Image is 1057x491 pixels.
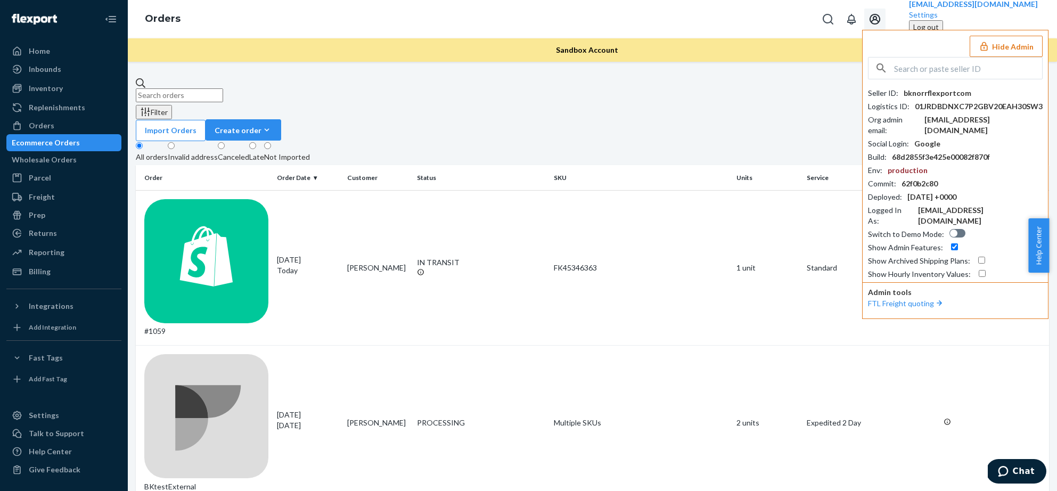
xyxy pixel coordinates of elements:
[970,36,1043,57] button: Hide Admin
[868,256,970,266] div: Show Archived Shipping Plans :
[277,255,338,276] div: [DATE]
[6,207,121,224] a: Prep
[29,323,76,332] div: Add Integration
[343,191,413,346] td: [PERSON_NAME]
[868,101,909,112] div: Logistics ID :
[909,20,943,34] button: Log out
[140,107,168,118] div: Filter
[218,152,249,162] div: Canceled
[902,178,938,189] div: 62f0b2c80
[817,9,839,30] button: Open Search Box
[136,105,172,119] button: Filter
[924,114,1043,136] div: [EMAIL_ADDRESS][DOMAIN_NAME]
[277,420,338,431] p: [DATE]
[909,10,1038,20] a: Settings
[868,88,898,99] div: Seller ID :
[904,88,971,99] div: bknorrflexportcom
[136,142,143,149] input: All orders
[6,189,121,206] a: Freight
[29,46,50,56] div: Home
[6,61,121,78] a: Inbounds
[136,88,223,102] input: Search orders
[136,120,206,141] button: Import Orders
[868,138,909,149] div: Social Login :
[29,446,72,457] div: Help Center
[29,266,51,277] div: Billing
[6,407,121,424] a: Settings
[554,263,728,273] div: FK45346363
[6,349,121,366] button: Fast Tags
[914,138,940,149] div: Google
[892,152,990,162] div: 68d2855f3e425e00082f870f
[868,287,1043,298] p: Admin tools
[6,319,121,336] a: Add Integration
[868,114,919,136] div: Org admin email :
[29,247,64,258] div: Reporting
[6,443,121,460] a: Help Center
[894,58,1042,79] input: Search or paste seller ID
[868,299,945,308] a: FTL Freight quoting
[988,459,1046,486] iframe: Opens a widget where you can chat to one of our agents
[918,205,1043,226] div: [EMAIL_ADDRESS][DOMAIN_NAME]
[29,228,57,239] div: Returns
[6,117,121,134] a: Orders
[29,464,80,475] div: Give Feedback
[413,165,550,191] th: Status
[29,83,63,94] div: Inventory
[6,134,121,151] a: Ecommerce Orders
[868,178,896,189] div: Commit :
[888,165,928,176] div: production
[868,192,902,202] div: Deployed :
[12,137,80,148] div: Ecommerce Orders
[145,13,181,24] a: Orders
[168,152,218,162] div: Invalid address
[29,64,61,75] div: Inbounds
[215,125,272,136] div: Create order
[6,99,121,116] a: Replenishments
[29,353,63,363] div: Fast Tags
[6,371,121,388] a: Add Fast Tag
[732,165,802,191] th: Units
[29,374,67,383] div: Add Fast Tag
[277,410,338,431] div: [DATE]
[29,210,45,220] div: Prep
[915,101,1043,112] div: 01JRDBDNXC7P2GBV20EAH30SW3
[6,225,121,242] a: Returns
[273,165,342,191] th: Order Date
[807,263,935,273] p: Standard
[206,119,281,141] button: Create order
[6,244,121,261] a: Reporting
[6,169,121,186] a: Parcel
[29,192,55,202] div: Freight
[417,418,545,428] div: PROCESSING
[841,9,862,30] button: Open notifications
[29,102,85,113] div: Replenishments
[6,298,121,315] button: Integrations
[807,418,935,428] p: Expedited 2 Day
[1028,218,1049,273] button: Help Center
[868,152,887,162] div: Build :
[6,43,121,60] a: Home
[218,142,225,149] input: Canceled
[29,173,51,183] div: Parcel
[913,22,939,32] div: Log out
[12,14,57,24] img: Flexport logo
[249,152,264,162] div: Late
[864,9,886,30] button: Open account menu
[417,257,545,268] div: IN TRANSIT
[277,265,338,276] p: Today
[6,263,121,280] a: Billing
[868,229,944,240] div: Switch to Demo Mode :
[29,120,54,131] div: Orders
[136,152,168,162] div: All orders
[136,4,189,35] ol: breadcrumbs
[6,151,121,168] a: Wholesale Orders
[732,191,802,346] td: 1 unit
[556,45,618,54] span: Sandbox Account
[6,425,121,442] button: Talk to Support
[6,461,121,478] button: Give Feedback
[12,154,77,165] div: Wholesale Orders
